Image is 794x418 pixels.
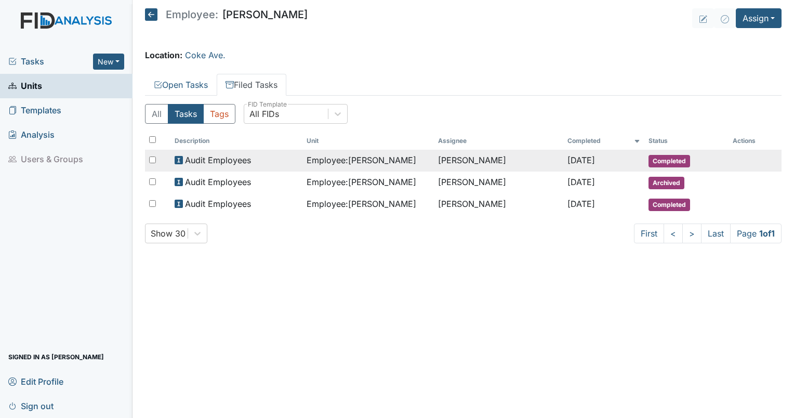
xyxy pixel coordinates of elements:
[434,132,563,150] th: Assignee
[93,54,124,70] button: New
[307,154,416,166] span: Employee : [PERSON_NAME]
[145,104,235,124] div: Type filter
[567,177,595,187] span: [DATE]
[307,198,416,210] span: Employee : [PERSON_NAME]
[168,104,204,124] button: Tasks
[8,373,63,389] span: Edit Profile
[145,104,168,124] button: All
[664,224,683,243] a: <
[8,78,42,94] span: Units
[8,55,93,68] a: Tasks
[8,349,104,365] span: Signed in as [PERSON_NAME]
[649,199,690,211] span: Completed
[8,102,61,119] span: Templates
[149,136,156,143] input: Toggle All Rows Selected
[166,9,218,20] span: Employee:
[434,150,563,172] td: [PERSON_NAME]
[563,132,644,150] th: Toggle SortBy
[649,177,684,189] span: Archived
[434,172,563,193] td: [PERSON_NAME]
[701,224,731,243] a: Last
[151,227,186,240] div: Show 30
[759,228,775,239] strong: 1 of 1
[634,224,664,243] a: First
[185,198,251,210] span: Audit Employees
[203,104,235,124] button: Tags
[682,224,702,243] a: >
[249,108,279,120] div: All FIDs
[567,155,595,165] span: [DATE]
[567,199,595,209] span: [DATE]
[145,8,308,21] h5: [PERSON_NAME]
[8,127,55,143] span: Analysis
[185,50,226,60] a: Coke Ave.
[145,104,782,243] div: Filed Tasks
[8,398,54,414] span: Sign out
[145,50,182,60] strong: Location:
[649,155,690,167] span: Completed
[145,74,217,96] a: Open Tasks
[185,176,251,188] span: Audit Employees
[434,193,563,215] td: [PERSON_NAME]
[185,154,251,166] span: Audit Employees
[307,176,416,188] span: Employee : [PERSON_NAME]
[729,132,780,150] th: Actions
[170,132,302,150] th: Toggle SortBy
[634,224,782,243] nav: task-pagination
[644,132,729,150] th: Toggle SortBy
[736,8,782,28] button: Assign
[217,74,286,96] a: Filed Tasks
[730,224,782,243] span: Page
[302,132,434,150] th: Toggle SortBy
